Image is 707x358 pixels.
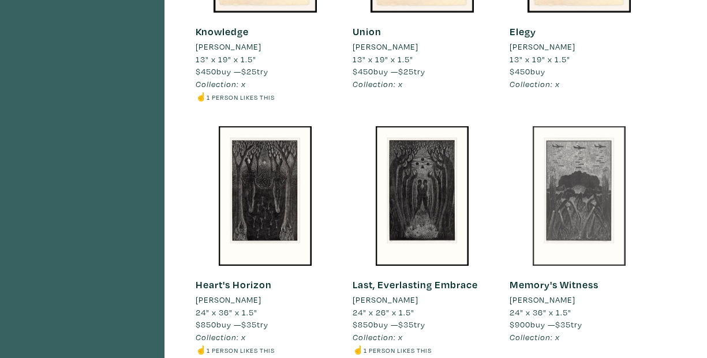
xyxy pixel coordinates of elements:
em: Collection: x [353,331,403,342]
span: $850 [353,319,373,330]
a: [PERSON_NAME] [196,293,335,306]
span: buy — try [353,319,425,330]
a: Last, Everlasting Embrace [353,278,478,291]
span: $25 [398,66,414,77]
li: ☝️ [353,344,492,356]
a: [PERSON_NAME] [353,293,492,306]
span: $450 [353,66,373,77]
li: ☝️ [196,91,335,103]
span: 24" x 36" x 1.5" [510,307,571,318]
a: [PERSON_NAME] [353,40,492,53]
em: Collection: x [196,78,246,89]
span: 13" x 19" x 1.5" [353,54,413,65]
span: $850 [196,319,216,330]
span: $35 [241,319,257,330]
span: buy — try [196,319,268,330]
span: buy [510,66,545,77]
em: Collection: x [196,331,246,342]
em: Collection: x [510,78,560,89]
span: $35 [555,319,571,330]
a: [PERSON_NAME] [510,293,649,306]
li: [PERSON_NAME] [196,40,261,53]
a: Elegy [510,25,536,38]
span: $900 [510,319,530,330]
li: ☝️ [196,344,335,356]
span: buy — try [353,66,425,77]
span: 13" x 19" x 1.5" [196,54,256,65]
a: Memory's Witness [510,278,598,291]
em: Collection: x [353,78,403,89]
li: [PERSON_NAME] [353,40,418,53]
li: [PERSON_NAME] [353,293,418,306]
span: $450 [510,66,530,77]
a: [PERSON_NAME] [196,40,335,53]
li: [PERSON_NAME] [510,293,575,306]
span: buy — try [196,66,268,77]
em: Collection: x [510,331,560,342]
a: Heart's Horizon [196,278,272,291]
span: 24" x 26" x 1.5" [353,307,414,318]
a: [PERSON_NAME] [510,40,649,53]
span: $25 [241,66,257,77]
span: 13" x 19" x 1.5" [510,54,570,65]
small: 1 person likes this [364,346,432,355]
span: 24" x 36" x 1.5" [196,307,257,318]
a: Knowledge [196,25,249,38]
small: 1 person likes this [207,93,275,101]
span: buy — try [510,319,582,330]
small: 1 person likes this [207,346,275,355]
span: $450 [196,66,216,77]
li: [PERSON_NAME] [510,40,575,53]
a: Union [353,25,381,38]
span: $35 [398,319,414,330]
li: [PERSON_NAME] [196,293,261,306]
